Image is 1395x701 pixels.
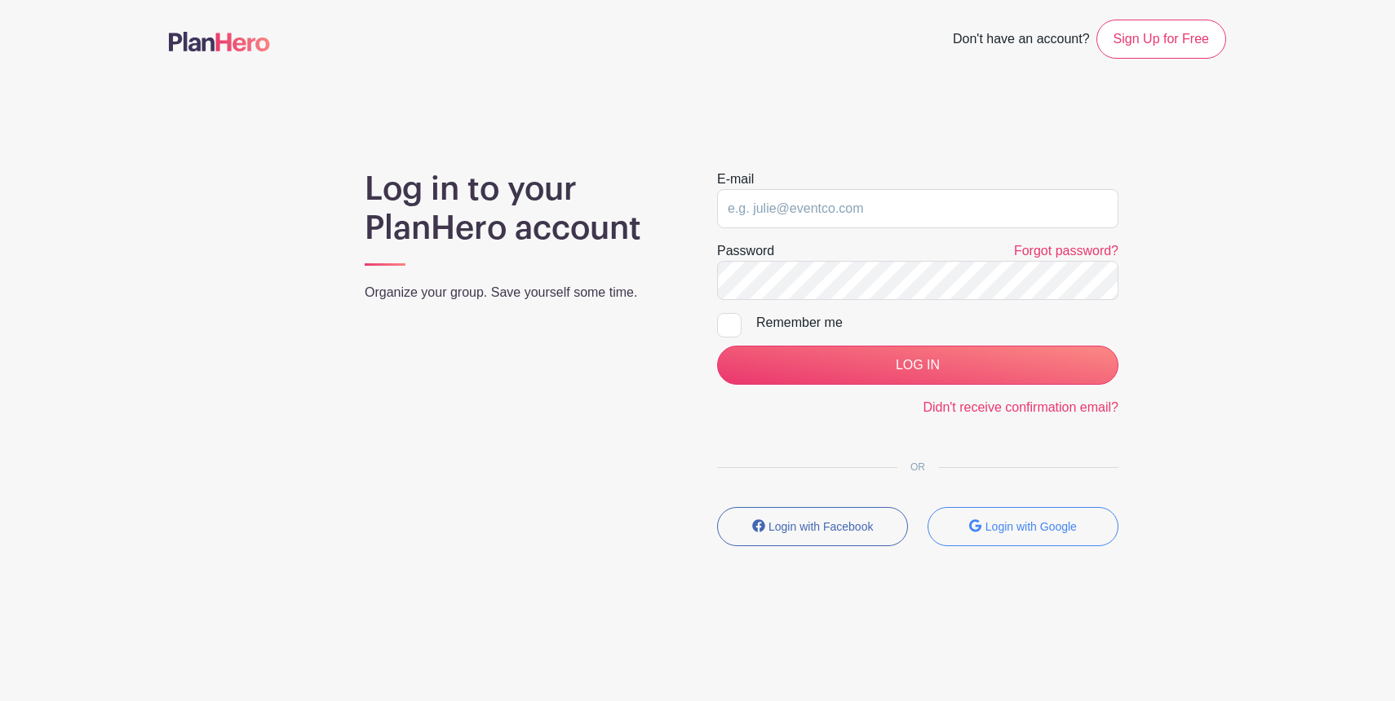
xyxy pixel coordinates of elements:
small: Login with Google [985,520,1077,533]
button: Login with Google [928,507,1118,546]
a: Forgot password? [1014,244,1118,258]
p: Organize your group. Save yourself some time. [365,283,678,302]
label: Password [717,241,774,261]
h1: Log in to your PlanHero account [365,170,678,248]
img: logo-507f7623f17ff9eddc593b1ce0a138ce2505c220e1c5a4e2b4648c50719b7d32.svg [169,32,270,51]
span: Don't have an account? [953,23,1090,59]
button: Login with Facebook [717,507,908,546]
div: Remember me [756,313,1118,333]
label: E-mail [717,170,754,189]
span: OR [897,461,938,473]
input: LOG IN [717,346,1118,385]
input: e.g. julie@eventco.com [717,189,1118,228]
a: Sign Up for Free [1096,20,1226,59]
small: Login with Facebook [768,520,873,533]
a: Didn't receive confirmation email? [923,400,1118,414]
